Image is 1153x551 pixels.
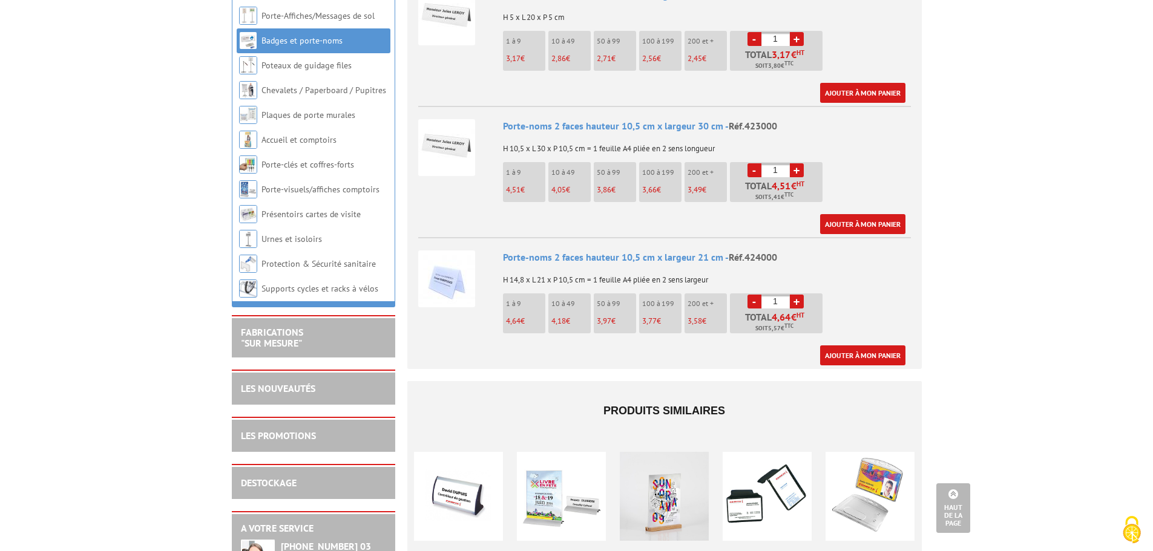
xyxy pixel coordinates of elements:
[261,283,378,294] a: Supports cycles et racks à vélos
[768,61,781,71] span: 3,80
[797,311,804,319] sup: HT
[936,483,970,533] a: Haut de la page
[688,53,702,64] span: 2,45
[551,37,591,45] p: 10 à 49
[261,109,355,120] a: Plaques de porte murales
[790,32,804,46] a: +
[784,322,793,329] sup: TTC
[772,312,791,322] span: 4,64
[506,186,545,194] p: €
[797,48,804,57] sup: HT
[688,54,727,63] p: €
[755,324,793,333] span: Soit €
[791,50,797,59] span: €
[239,180,257,198] img: Porte-visuels/affiches comptoirs
[503,250,911,264] div: Porte-noms 2 faces hauteur 10,5 cm x largeur 21 cm -
[642,37,682,45] p: 100 à 199
[597,316,611,326] span: 3,97
[1111,510,1153,551] button: Cookies (fenêtre modale)
[239,31,257,50] img: Badges et porte-noms
[768,192,781,202] span: 5,41
[418,250,475,307] img: Porte-noms 2 faces hauteur 10,5 cm x largeur 21 cm
[784,191,793,198] sup: TTC
[688,184,702,195] span: 3,49
[239,279,257,298] img: Supports cycles et racks à vélos
[261,85,386,96] a: Chevalets / Paperboard / Pupitres
[241,429,316,442] a: LES PROMOTIONS
[239,131,257,149] img: Accueil et comptoirs
[791,181,797,191] span: €
[603,405,725,417] span: Produits similaires
[820,214,905,234] a: Ajouter à mon panier
[597,317,636,325] p: €
[506,54,545,63] p: €
[506,184,521,195] span: 4,51
[642,184,657,195] span: 3,66
[503,119,911,133] div: Porte-noms 2 faces hauteur 10,5 cm x largeur 30 cm -
[729,251,777,263] span: Réf.424000
[241,382,315,394] a: LES NOUVEAUTÉS
[597,37,636,45] p: 50 à 99
[261,233,322,244] a: Urnes et isoloirs
[797,180,804,188] sup: HT
[241,326,303,349] a: FABRICATIONS"Sur Mesure"
[239,155,257,174] img: Porte-clés et coffres-forts
[506,317,545,325] p: €
[597,184,611,195] span: 3,86
[239,230,257,248] img: Urnes et isoloirs
[506,37,545,45] p: 1 à 9
[597,54,636,63] p: €
[551,186,591,194] p: €
[688,299,727,308] p: 200 et +
[551,53,566,64] span: 2,86
[506,299,545,308] p: 1 à 9
[503,267,911,284] p: H 14,8 x L 21 x P 10,5 cm = 1 feuille A4 pliée en 2 sens largeur
[551,317,591,325] p: €
[597,186,636,194] p: €
[733,50,823,71] p: Total
[261,10,375,21] a: Porte-Affiches/Messages de sol
[551,316,566,326] span: 4,18
[820,83,905,103] a: Ajouter à mon panier
[642,317,682,325] p: €
[755,61,793,71] span: Soit €
[733,181,823,202] p: Total
[261,184,379,195] a: Porte-visuels/affiches comptoirs
[642,168,682,177] p: 100 à 199
[1117,515,1147,545] img: Cookies (fenêtre modale)
[241,523,386,534] h2: A votre service
[642,53,657,64] span: 2,56
[506,316,521,326] span: 4,64
[642,54,682,63] p: €
[239,255,257,273] img: Protection & Sécurité sanitaire
[747,163,761,177] a: -
[688,186,727,194] p: €
[239,7,257,25] img: Porte-Affiches/Messages de sol
[688,317,727,325] p: €
[688,37,727,45] p: 200 et +
[791,312,797,322] span: €
[418,119,475,176] img: Porte-noms 2 faces hauteur 10,5 cm x largeur 30 cm
[597,168,636,177] p: 50 à 99
[551,54,591,63] p: €
[261,258,376,269] a: Protection & Sécurité sanitaire
[642,316,657,326] span: 3,77
[261,209,361,220] a: Présentoirs cartes de visite
[597,53,611,64] span: 2,71
[784,60,793,67] sup: TTC
[503,136,911,153] p: H 10,5 x L 30 x P 10,5 cm = 1 feuille A4 pliée en 2 sens longueur
[747,295,761,308] a: -
[820,345,905,365] a: Ajouter à mon panier
[755,192,793,202] span: Soit €
[241,477,297,489] a: DESTOCKAGE
[551,168,591,177] p: 10 à 49
[597,299,636,308] p: 50 à 99
[790,163,804,177] a: +
[642,299,682,308] p: 100 à 199
[239,81,257,99] img: Chevalets / Paperboard / Pupitres
[506,53,521,64] span: 3,17
[551,299,591,308] p: 10 à 49
[642,186,682,194] p: €
[261,134,337,145] a: Accueil et comptoirs
[239,205,257,223] img: Présentoirs cartes de visite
